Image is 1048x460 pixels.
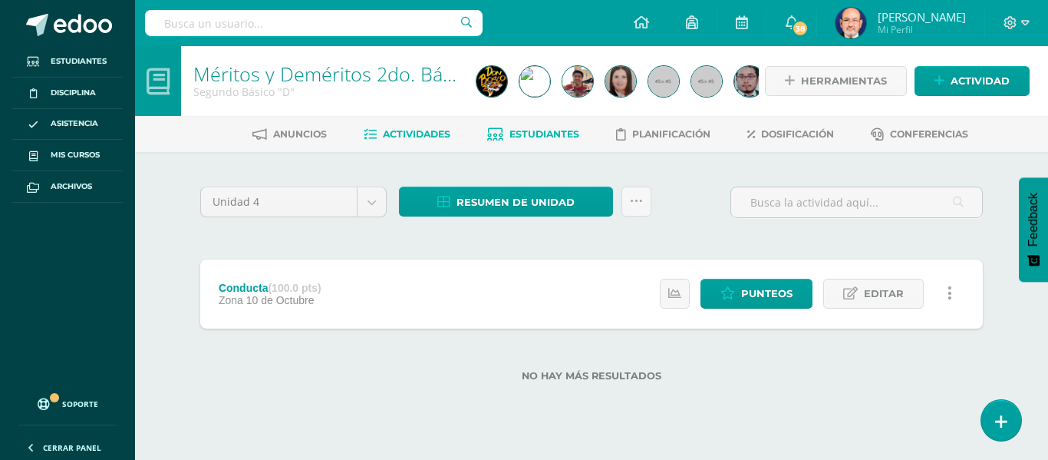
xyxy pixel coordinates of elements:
[616,122,710,147] a: Planificación
[12,140,123,171] a: Mis cursos
[246,294,315,306] span: 10 de Octubre
[12,46,123,78] a: Estudiantes
[562,66,593,97] img: bfd5407fb0f443f67a8cea95c6a37b99.png
[509,128,579,140] span: Estudiantes
[731,187,982,217] input: Busca la actividad aquí...
[51,87,96,99] span: Disciplina
[765,66,907,96] a: Herramientas
[219,282,321,294] div: Conducta
[915,66,1030,96] a: Actividad
[605,66,636,97] img: e03ec1ec303510e8e6f60bf4728ca3bf.png
[864,280,904,308] span: Editar
[273,128,327,140] span: Anuncios
[878,23,966,36] span: Mi Perfil
[519,66,550,97] img: 529e95d8c70de02c88ecaef2f0471237.png
[193,61,510,87] a: Méritos y Deméritos 2do. Básico "D"
[213,187,345,217] span: Unidad 4
[43,442,101,453] span: Cerrar panel
[51,149,100,161] span: Mis cursos
[878,9,966,25] span: [PERSON_NAME]
[62,399,98,409] span: Soporte
[456,188,575,217] span: Resumen de unidad
[364,122,450,147] a: Actividades
[747,122,834,147] a: Dosificación
[268,282,321,294] strong: (100.0 pts)
[145,10,483,36] input: Busca un usuario...
[734,66,765,97] img: c79a8ee83a32926c67f9bb364e6b58c4.png
[632,128,710,140] span: Planificación
[201,187,386,217] a: Unidad 4
[835,8,866,38] img: 3d645cbe1293924e2eb96234d7fd56d6.png
[792,20,809,37] span: 38
[741,280,793,308] span: Punteos
[193,63,458,84] h1: Méritos y Deméritos 2do. Básico "D"
[648,66,679,97] img: 45x45
[399,187,613,217] a: Resumen de unidad
[476,66,507,97] img: e848a06d305063da6e408c2e705eb510.png
[219,294,243,306] span: Zona
[252,122,327,147] a: Anuncios
[51,55,107,68] span: Estudiantes
[951,67,1010,95] span: Actividad
[1019,177,1048,282] button: Feedback - Mostrar encuesta
[12,171,123,203] a: Archivos
[12,78,123,109] a: Disciplina
[200,370,983,382] label: No hay más resultados
[193,84,458,99] div: Segundo Básico 'D'
[383,128,450,140] span: Actividades
[700,279,812,309] a: Punteos
[691,66,722,97] img: 45x45
[801,67,887,95] span: Herramientas
[487,122,579,147] a: Estudiantes
[18,383,117,421] a: Soporte
[761,128,834,140] span: Dosificación
[1027,193,1040,247] span: Feedback
[51,180,92,193] span: Archivos
[12,109,123,141] a: Asistencia
[871,122,968,147] a: Conferencias
[890,128,968,140] span: Conferencias
[51,117,98,130] span: Asistencia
